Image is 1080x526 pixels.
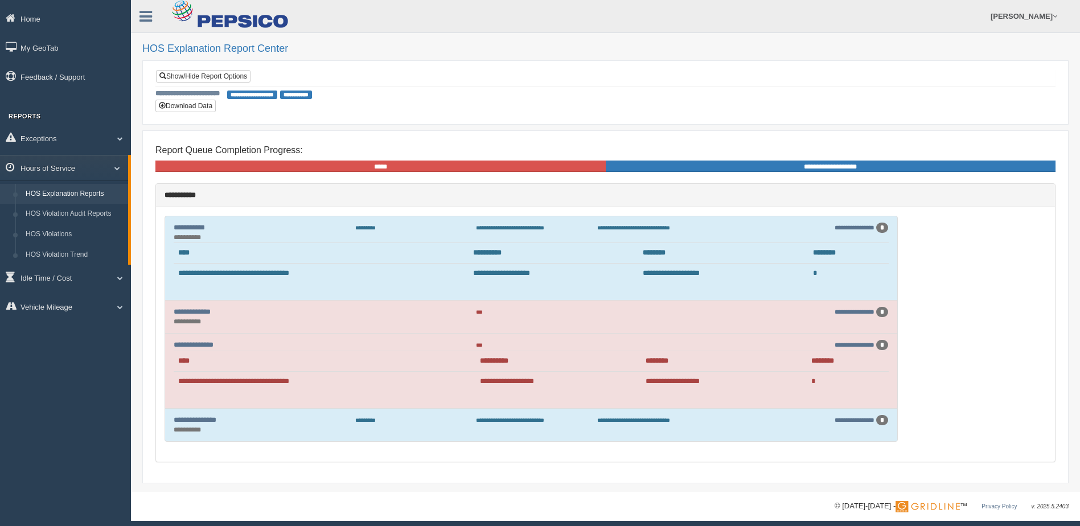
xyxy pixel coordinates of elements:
[896,501,960,512] img: Gridline
[20,184,128,204] a: HOS Explanation Reports
[835,500,1069,512] div: © [DATE]-[DATE] - ™
[1032,503,1069,509] span: v. 2025.5.2403
[156,70,251,83] a: Show/Hide Report Options
[20,245,128,265] a: HOS Violation Trend
[20,224,128,245] a: HOS Violations
[142,43,1069,55] h2: HOS Explanation Report Center
[155,145,1056,155] h4: Report Queue Completion Progress:
[982,503,1017,509] a: Privacy Policy
[20,204,128,224] a: HOS Violation Audit Reports
[155,100,216,112] button: Download Data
